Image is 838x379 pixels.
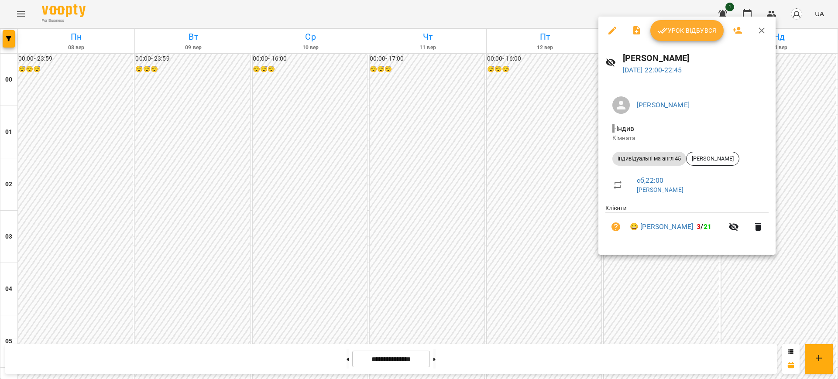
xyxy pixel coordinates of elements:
a: [PERSON_NAME] [637,186,683,193]
a: [DATE] 22:00-22:45 [623,66,682,74]
p: Кімната [612,134,762,143]
a: сб , 22:00 [637,176,663,184]
h6: [PERSON_NAME] [623,51,769,65]
span: Індивідуальні ма англ 45 [612,155,686,163]
button: Візит ще не сплачено. Додати оплату? [605,216,626,237]
span: Урок відбувся [657,25,717,36]
ul: Клієнти [605,204,769,244]
span: - Індив [612,124,636,133]
span: [PERSON_NAME] [687,155,739,163]
span: 21 [704,222,711,231]
b: / [697,222,711,231]
div: [PERSON_NAME] [686,152,739,166]
a: [PERSON_NAME] [637,101,690,109]
button: Урок відбувся [650,20,724,41]
a: 😀 [PERSON_NAME] [630,222,693,232]
span: 3 [697,222,701,231]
